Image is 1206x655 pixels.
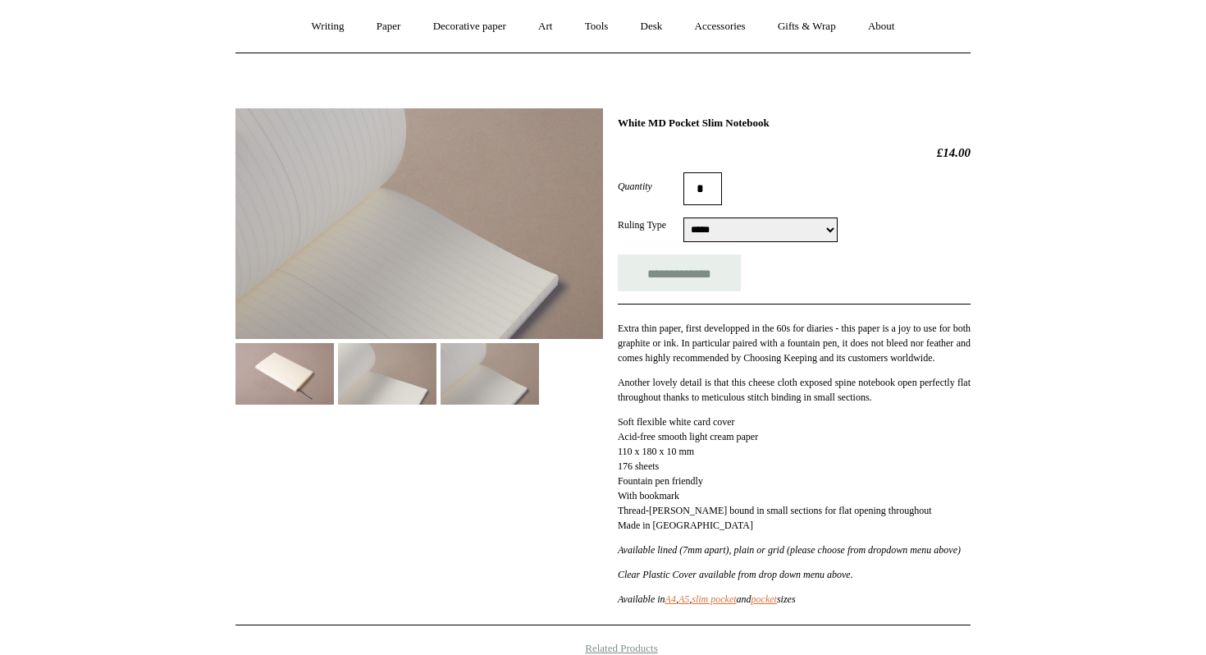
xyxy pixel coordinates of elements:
p: Extra thin paper, first developped in the 60s for diaries - this paper is a joy to use for both g... [618,321,971,365]
img: White MD Pocket Slim Notebook [338,343,436,405]
p: Another lovely detail is that this cheese cloth exposed spine notebook open perfectly flat throug... [618,375,971,405]
h2: £14.00 [618,145,971,160]
a: About [853,5,910,48]
p: Soft flexible white card cover Acid-free smooth light cream paper 176 sheets Fountain pen friendl... [618,415,971,533]
a: Paper [362,5,416,48]
a: pocket [751,593,777,605]
a: Gifts & Wrap [763,5,851,48]
img: White MD Pocket Slim Notebook [235,343,334,405]
span: 110 x 180 x 10 mm [618,446,694,457]
a: Desk [626,5,678,48]
a: slim pocket [692,593,736,605]
em: Available lined (7mm apart), plain or grid (please choose from dropdown menu above) [618,544,961,556]
i: sizes [777,593,796,605]
a: Tools [570,5,624,48]
img: White MD Pocket Slim Notebook [441,343,539,405]
label: Quantity [618,179,683,194]
a: Accessories [680,5,761,48]
img: White MD Pocket Slim Notebook [235,108,603,339]
h4: Related Products [193,642,1013,655]
a: A4 [665,593,676,605]
i: Available in , , and [618,593,751,605]
a: Writing [297,5,359,48]
a: A5 [678,593,689,605]
em: Clear Plastic Cover available from drop down menu above. [618,569,853,580]
a: Art [523,5,567,48]
h1: White MD Pocket Slim Notebook [618,117,971,130]
label: Ruling Type [618,218,683,232]
a: Decorative paper [418,5,521,48]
